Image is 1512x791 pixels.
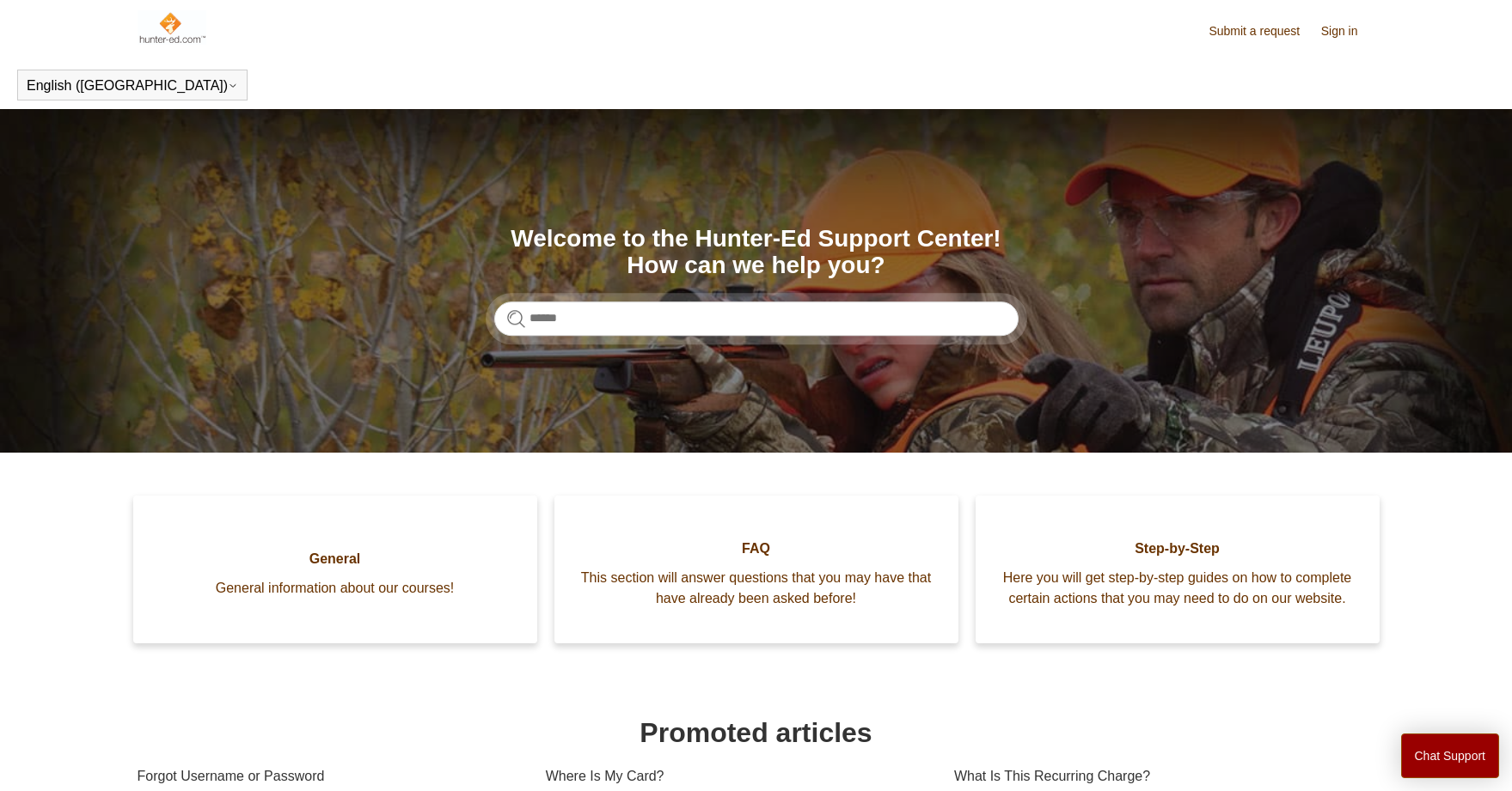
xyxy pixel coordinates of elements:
button: Chat Support [1401,733,1500,778]
button: English ([GEOGRAPHIC_DATA]) [27,78,238,94]
h1: Welcome to the Hunter-Ed Support Center! How can we help you? [494,226,1019,279]
a: FAQ This section will answer questions that you may have that have already been asked before! [554,496,958,643]
span: FAQ [580,538,933,559]
span: This section will answer questions that you may have that have already been asked before! [580,568,933,609]
span: General [159,549,511,569]
span: General information about our courses! [159,578,511,599]
input: Search [494,301,1019,336]
span: Here you will get step-by-step guides on how to complete certain actions that you may need to do ... [1001,568,1354,609]
a: General General information about our courses! [133,496,537,643]
a: Sign in [1321,22,1375,40]
a: Step-by-Step Here you will get step-by-step guides on how to complete certain actions that you ma... [976,496,1380,643]
span: Step-by-Step [1001,538,1354,559]
h1: Promoted articles [138,712,1375,753]
img: Hunter-Ed Help Center home page [138,10,207,45]
a: Submit a request [1209,22,1317,40]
